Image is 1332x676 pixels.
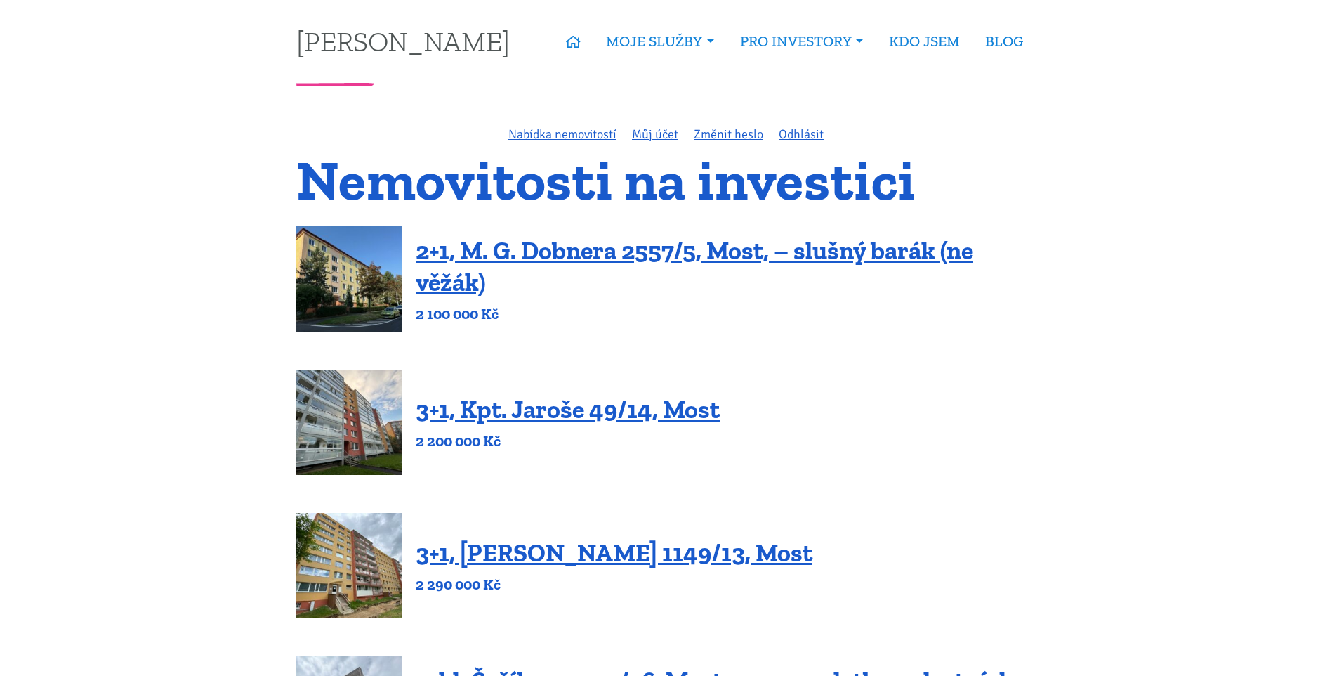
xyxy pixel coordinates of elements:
p: 2 200 000 Kč [416,431,720,451]
a: [PERSON_NAME] [296,27,510,55]
a: 3+1, Kpt. Jaroše 49/14, Most [416,394,720,424]
a: Odhlásit [779,126,824,142]
h1: Nemovitosti na investici [296,157,1036,204]
a: Můj účet [632,126,678,142]
a: 2+1, M. G. Dobnera 2557/5, Most, – slušný barák (ne věžák) [416,235,973,297]
a: PRO INVESTORY [727,25,876,58]
a: Nabídka nemovitostí [508,126,616,142]
p: 2 290 000 Kč [416,575,812,594]
p: 2 100 000 Kč [416,304,1036,324]
a: Změnit heslo [694,126,763,142]
a: MOJE SLUŽBY [593,25,727,58]
a: BLOG [972,25,1036,58]
a: KDO JSEM [876,25,972,58]
a: 3+1, [PERSON_NAME] 1149/13, Most [416,538,812,568]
